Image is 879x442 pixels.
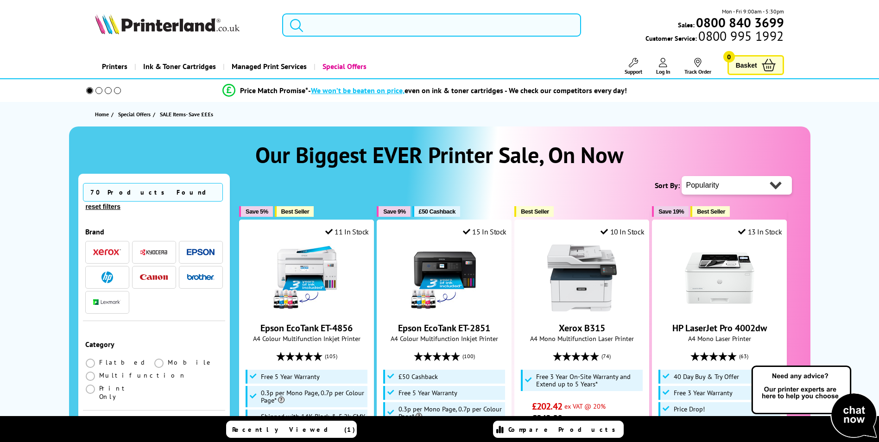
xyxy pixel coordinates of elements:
button: £50 Cashback [412,206,460,217]
img: Epson EcoTank ET-2851 [410,243,479,313]
button: HP [90,271,124,284]
a: Xerox B315 [547,305,617,315]
li: modal_Promise [74,82,777,99]
span: £202.42 [532,400,562,412]
span: 0.3p per Mono Page, 0.7p per Colour Page* [398,405,503,420]
span: Mobile [168,358,214,366]
span: (105) [325,347,337,365]
a: Track Order [684,58,711,75]
span: 0800 995 1992 [697,32,784,40]
span: Ink & Toner Cartridges [143,55,216,78]
a: 0800 840 3699 [695,18,784,27]
div: 10 In Stock [601,227,644,236]
div: Category [85,340,223,349]
button: Epson [184,246,217,259]
span: Save 9% [383,208,405,215]
span: £242.90 [532,412,562,424]
img: HP LaserJet Pro 4002dw [685,243,754,313]
span: A4 Colour Multifunction Inkjet Printer [382,334,506,343]
span: (100) [462,347,475,365]
img: Open Live Chat window [749,364,879,440]
button: Save 19% [652,206,689,217]
span: ex VAT @ 20% [564,402,606,410]
span: SALE Items- Save £££s [160,111,213,118]
span: £50 Cashback [398,373,438,380]
span: 0 [723,51,735,63]
span: Free 5 Year Warranty [398,389,457,397]
span: Special Offers [118,109,151,119]
span: Flatbed [99,358,148,366]
a: Epson EcoTank ET-4856 [260,322,353,334]
a: Xerox B315 [559,322,605,334]
a: Support [625,58,642,75]
button: Save 5% [239,206,272,217]
a: Epson EcoTank ET-2851 [410,305,479,315]
button: Best Seller [690,206,730,217]
button: Best Seller [275,206,314,217]
span: Sort By: [655,181,680,190]
span: (74) [601,347,611,365]
span: A4 Mono Multifunction Laser Printer [519,334,644,343]
img: Epson [187,249,215,256]
a: Recently Viewed (1) [226,421,357,438]
span: Shipped with 14K Black & 5.2k CMY Inks* [261,413,366,428]
span: Compare Products [508,425,620,434]
img: HP [101,272,113,283]
a: Epson EcoTank ET-2851 [398,322,490,334]
span: Customer Service: [645,32,784,43]
span: Price Drop! [674,405,705,413]
span: Free 3 Year On-Site Warranty and Extend up to 5 Years* [536,373,641,388]
span: We won’t be beaten on price, [311,86,405,95]
a: Log In [656,58,670,75]
a: HP LaserJet Pro 4002dw [672,322,767,334]
a: Home [95,109,111,119]
b: 0800 840 3699 [696,14,784,31]
span: 40 Day Buy & Try Offer [674,373,739,380]
button: Xerox [90,246,124,259]
div: - even on ink & toner cartridges - We check our competitors every day! [308,86,627,95]
a: Printerland Logo [95,14,271,36]
a: Compare Products [493,421,624,438]
img: Xerox [93,249,121,255]
img: Canon [140,274,168,280]
button: Canon [137,271,171,284]
div: 13 In Stock [738,227,782,236]
span: Recently Viewed (1) [232,425,355,434]
a: Managed Print Services [223,55,314,78]
span: (63) [739,347,748,365]
span: Best Seller [281,208,310,215]
button: reset filters [83,202,123,211]
div: 15 In Stock [463,227,506,236]
button: Brother [184,271,217,284]
span: Best Seller [697,208,725,215]
span: Free 3 Year Warranty [674,389,733,397]
span: A4 Colour Multifunction Inkjet Printer [244,334,369,343]
a: Epson EcoTank ET-4856 [272,305,341,315]
div: 11 In Stock [325,227,369,236]
img: Lexmark [93,299,121,305]
button: Lexmark [90,296,124,309]
span: Free 5 Year Warranty [261,373,320,380]
span: Save 5% [246,208,268,215]
span: Basket [736,59,757,71]
span: Save 19% [658,208,684,215]
div: Brand [85,227,223,236]
span: Log In [656,68,670,75]
span: Best Seller [521,208,549,215]
span: Price Match Promise* [240,86,308,95]
span: Sales: [678,20,695,29]
span: Print Only [99,384,154,401]
span: inc VAT [564,414,585,423]
button: Save 9% [377,206,410,217]
img: Kyocera [140,249,168,256]
span: £50 Cashback [419,208,455,215]
span: Support [625,68,642,75]
span: Multifunction [99,371,186,379]
span: A4 Mono Laser Printer [657,334,782,343]
img: Printerland Logo [95,14,240,34]
img: Xerox B315 [547,243,617,313]
a: Printers [95,55,134,78]
span: 70 Products Found [83,183,223,202]
span: Mon - Fri 9:00am - 5:30pm [722,7,784,16]
a: Ink & Toner Cartridges [134,55,223,78]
